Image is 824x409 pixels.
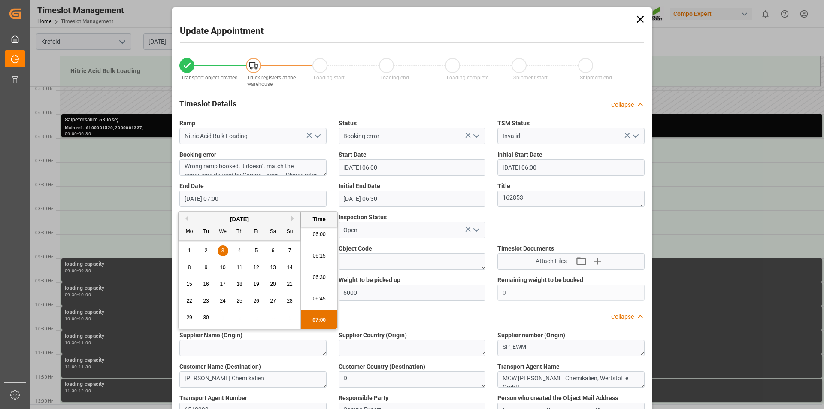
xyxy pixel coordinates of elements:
span: Status [339,119,357,128]
li: 07:00 [301,310,337,331]
div: Tu [201,227,212,237]
div: Choose Saturday, September 6th, 2025 [268,245,279,256]
span: 24 [220,298,225,304]
span: Customer Country (Destination) [339,362,425,371]
span: Booking error [179,150,216,159]
div: Choose Monday, September 29th, 2025 [184,312,195,323]
span: 30 [203,315,209,321]
div: Choose Monday, September 1st, 2025 [184,245,195,256]
span: 20 [270,281,276,287]
span: Remaining weight to be booked [497,276,583,285]
div: Choose Tuesday, September 30th, 2025 [201,312,212,323]
span: Customer Name (Destination) [179,362,261,371]
div: Choose Friday, September 12th, 2025 [251,262,262,273]
div: Choose Saturday, September 27th, 2025 [268,296,279,306]
span: 10 [220,264,225,270]
div: Choose Sunday, September 28th, 2025 [285,296,295,306]
div: Choose Wednesday, September 24th, 2025 [218,296,228,306]
span: Weight to be picked up [339,276,400,285]
div: Choose Friday, September 26th, 2025 [251,296,262,306]
span: Initial Start Date [497,150,542,159]
span: Supplier Country (Origin) [339,331,407,340]
div: Choose Tuesday, September 2nd, 2025 [201,245,212,256]
div: We [218,227,228,237]
span: Person who created the Object Mail Address [497,394,618,403]
li: 06:45 [301,288,337,310]
input: Type to search/select [339,128,486,144]
span: Responsible Party [339,394,388,403]
input: DD.MM.YYYY HH:MM [339,159,486,176]
span: 13 [270,264,276,270]
div: Fr [251,227,262,237]
span: TSM Status [497,119,530,128]
textarea: [PERSON_NAME] Chemikalien [179,371,327,388]
span: Initial End Date [339,182,380,191]
div: Choose Wednesday, September 10th, 2025 [218,262,228,273]
span: 9 [205,264,208,270]
span: 15 [186,281,192,287]
button: open menu [310,130,323,143]
span: Truck registers at the warehouse [247,75,296,87]
span: 17 [220,281,225,287]
span: Supplier Name (Origin) [179,331,242,340]
span: 2 [205,248,208,254]
div: Choose Sunday, September 14th, 2025 [285,262,295,273]
div: Time [303,215,335,224]
span: Transport Agent Name [497,362,560,371]
textarea: Wrong ramp booked, it doesn’t match the conditions defined by Compo Expert. Please refer to the t... [179,159,327,176]
div: Choose Wednesday, September 17th, 2025 [218,279,228,290]
span: Loading end [380,75,409,81]
div: Choose Tuesday, September 9th, 2025 [201,262,212,273]
span: Ramp [179,119,195,128]
li: 06:30 [301,267,337,288]
div: Choose Saturday, September 20th, 2025 [268,279,279,290]
span: 6 [272,248,275,254]
div: month 2025-09 [181,242,298,326]
span: Transport object created [181,75,238,81]
span: Timeslot Documents [497,244,554,253]
div: Choose Sunday, September 21st, 2025 [285,279,295,290]
button: open menu [628,130,641,143]
h2: Timeslot Details [179,98,236,109]
span: Supplier number (Origin) [497,331,565,340]
button: Previous Month [183,216,188,221]
textarea: DE [339,371,486,388]
span: 14 [287,264,292,270]
div: Choose Thursday, September 25th, 2025 [234,296,245,306]
li: 06:00 [301,224,337,245]
div: Choose Tuesday, September 16th, 2025 [201,279,212,290]
div: Collapse [611,100,634,109]
div: Choose Monday, September 15th, 2025 [184,279,195,290]
span: 22 [186,298,192,304]
div: Collapse [611,312,634,321]
h2: Update Appointment [180,24,264,38]
div: Choose Wednesday, September 3rd, 2025 [218,245,228,256]
div: Mo [184,227,195,237]
span: 23 [203,298,209,304]
div: Choose Thursday, September 4th, 2025 [234,245,245,256]
div: Choose Friday, September 5th, 2025 [251,245,262,256]
span: Loading complete [447,75,488,81]
textarea: MCW [PERSON_NAME] Chemikalien, Wertstoffe GmbH [497,371,645,388]
span: Transport Agent Number [179,394,247,403]
div: Choose Thursday, September 11th, 2025 [234,262,245,273]
span: Title [497,182,510,191]
span: 29 [186,315,192,321]
input: DD.MM.YYYY HH:MM [497,159,645,176]
div: Choose Thursday, September 18th, 2025 [234,279,245,290]
span: 27 [270,298,276,304]
div: [DATE] [179,215,300,224]
div: Choose Monday, September 22nd, 2025 [184,296,195,306]
span: Start Date [339,150,367,159]
div: Choose Monday, September 8th, 2025 [184,262,195,273]
input: DD.MM.YYYY HH:MM [339,191,486,207]
div: Choose Friday, September 19th, 2025 [251,279,262,290]
input: Type to search/select [179,128,327,144]
span: 12 [253,264,259,270]
span: Attach Files [536,257,567,266]
button: open menu [470,130,482,143]
div: Su [285,227,295,237]
div: Th [234,227,245,237]
span: 4 [238,248,241,254]
div: Choose Sunday, September 7th, 2025 [285,245,295,256]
